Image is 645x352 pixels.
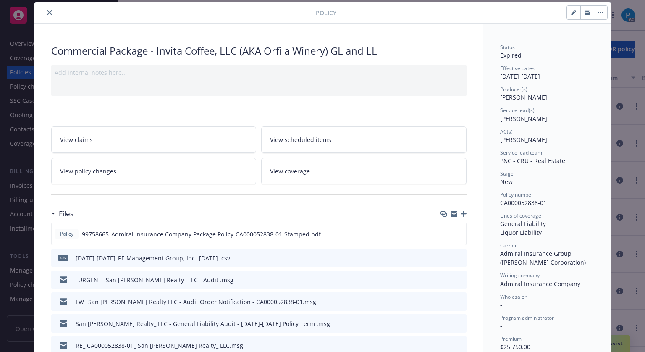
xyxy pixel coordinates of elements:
span: View coverage [270,167,310,176]
span: [PERSON_NAME] [500,93,547,101]
button: download file [442,341,449,350]
a: View claims [51,126,257,153]
span: AC(s) [500,128,513,135]
div: RE_ CA000052838-01_ San [PERSON_NAME] Realty_ LLC.msg [76,341,243,350]
span: View claims [60,135,93,144]
button: preview file [456,254,463,263]
div: Commercial Package - Invita Coffee, LLC (AKA Orfila Winery) GL and LL [51,44,467,58]
button: download file [442,319,449,328]
span: $25,750.00 [500,343,530,351]
span: Premium [500,335,522,342]
span: View policy changes [60,167,116,176]
span: Stage [500,170,514,177]
div: San [PERSON_NAME] Realty_ LLC - General Liability Audit - [DATE]-[DATE] Policy Term .msg [76,319,330,328]
button: preview file [456,297,463,306]
span: - [500,301,502,309]
span: Service lead team [500,149,542,156]
button: download file [442,254,449,263]
span: - [500,322,502,330]
span: csv [58,255,68,261]
span: Policy [58,230,75,238]
span: Service lead(s) [500,107,535,114]
h3: Files [59,208,73,219]
button: preview file [456,319,463,328]
span: CA000052838-01 [500,199,547,207]
button: preview file [456,276,463,284]
span: Policy [316,8,336,17]
span: P&C - CRU - Real Estate [500,157,565,165]
span: Program administrator [500,314,554,321]
span: [PERSON_NAME] [500,136,547,144]
button: download file [442,297,449,306]
span: New [500,178,513,186]
span: Lines of coverage [500,212,541,219]
button: download file [442,230,448,239]
div: Files [51,208,73,219]
a: View scheduled items [261,126,467,153]
a: View policy changes [51,158,257,184]
span: [PERSON_NAME] [500,115,547,123]
span: Producer(s) [500,86,527,93]
span: View scheduled items [270,135,331,144]
div: [DATE]-[DATE]_PE Management Group, Inc._[DATE] .csv [76,254,230,263]
a: View coverage [261,158,467,184]
span: Writing company [500,272,540,279]
span: Admiral Insurance Group ([PERSON_NAME] Corporation) [500,250,586,266]
button: download file [442,276,449,284]
span: Effective dates [500,65,535,72]
span: Policy number [500,191,533,198]
span: 99758665_Admiral Insurance Company Package Policy-CA000052838-01-Stamped.pdf [82,230,321,239]
button: preview file [455,230,463,239]
span: Status [500,44,515,51]
span: Admiral Insurance Company [500,280,580,288]
span: Carrier [500,242,517,249]
div: Add internal notes here... [55,68,463,77]
span: Expired [500,51,522,59]
button: close [45,8,55,18]
div: _URGENT_ San [PERSON_NAME] Realty_ LLC - Audit .msg [76,276,233,284]
div: General Liability [500,219,594,228]
button: preview file [456,341,463,350]
div: FW_ San [PERSON_NAME] Realty LLC - Audit Order Notification - CA000052838-01.msg [76,297,316,306]
div: [DATE] - [DATE] [500,65,594,81]
span: Wholesaler [500,293,527,300]
div: Liquor Liability [500,228,594,237]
